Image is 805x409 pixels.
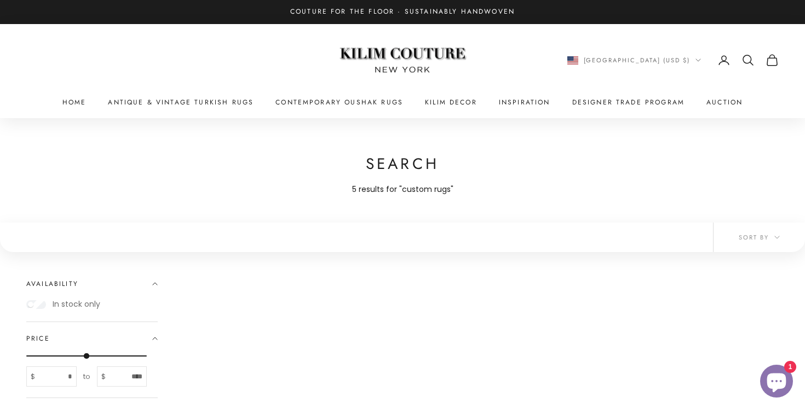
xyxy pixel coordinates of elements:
[352,153,453,174] h1: Search
[111,371,143,382] input: To price
[83,371,90,382] span: to
[425,97,477,108] summary: Kilim Decor
[26,322,158,355] summary: Price
[334,34,471,86] img: Logo of Kilim Couture New York
[26,97,779,108] nav: Primary navigation
[572,97,685,108] a: Designer Trade Program
[31,371,35,382] span: $
[101,371,106,382] span: $
[352,183,453,196] p: 5 results for "custom rugs"
[567,55,702,65] button: Change country or currency
[108,97,254,108] a: Antique & Vintage Turkish Rugs
[706,97,743,108] a: Auction
[714,223,805,252] button: Sort by
[26,333,50,344] span: Price
[290,7,515,17] p: Couture for the Floor · Sustainably Handwoven
[62,97,87,108] a: Home
[26,278,158,300] summary: Availability
[26,355,147,357] input: To price
[757,365,796,400] inbox-online-store-chat: Shopify online store chat
[739,232,780,242] span: Sort by
[26,278,78,289] span: Availability
[275,97,403,108] a: Contemporary Oushak Rugs
[567,54,779,67] nav: Secondary navigation
[499,97,550,108] a: Inspiration
[53,298,100,311] label: In stock only
[567,56,578,65] img: United States
[41,371,72,382] input: From price
[584,55,691,65] span: [GEOGRAPHIC_DATA] (USD $)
